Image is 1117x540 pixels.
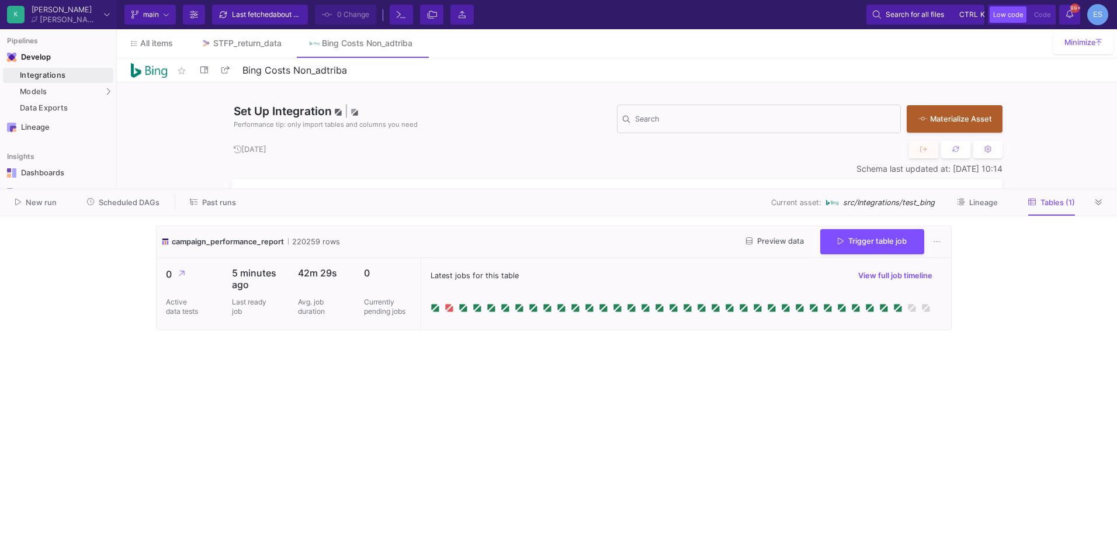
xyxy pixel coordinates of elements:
button: Low code [990,6,1026,23]
img: Bing Ads [826,196,838,209]
div: [PERSON_NAME] [32,6,99,13]
button: Preview data [737,233,813,251]
span: k [980,8,985,22]
p: 5 minutes ago [232,266,279,290]
span: Current asset: [771,197,821,208]
a: Navigation iconLineage [3,118,113,137]
span: [DATE] [234,145,266,154]
p: Last ready job [232,297,267,316]
button: 99+ [1059,5,1080,25]
img: Tab icon [310,41,320,46]
img: Navigation icon [7,188,16,198]
img: Navigation icon [7,168,16,178]
span: Scheduled DAGs [99,198,159,207]
div: Integrations [20,71,110,80]
button: ES [1084,4,1108,25]
span: Code [1034,11,1050,19]
div: Dashboards [21,168,97,178]
span: Models [20,87,47,96]
span: Past runs [202,198,236,207]
div: K [7,6,25,23]
button: Last fetchedabout 2 hours ago [212,5,308,25]
a: Data Exports [3,101,113,116]
span: Latest jobs for this table [431,269,519,281]
button: [DATE] [231,141,269,159]
div: Last fetched [232,6,302,23]
button: Search for all filesctrlk [866,5,984,25]
span: Performance tip: only import tables and columns you need [234,120,418,130]
button: Past runs [176,193,250,212]
button: Lineage [943,193,1012,212]
span: | [345,104,348,118]
img: icon [161,236,169,247]
span: main [143,6,159,23]
p: 42m 29s [298,266,345,278]
span: Tables (1) [1040,198,1075,207]
div: Set Up Integration [231,103,617,135]
p: Avg. job duration [298,297,333,316]
div: Widgets [21,188,97,198]
div: Materialize Asset [918,113,985,124]
a: Integrations [3,68,113,83]
a: Navigation iconDashboards [3,164,113,182]
span: about 2 hours ago [273,10,331,19]
span: 99+ [1070,4,1080,13]
button: Materialize Asset [907,105,1002,133]
span: Low code [993,11,1023,19]
div: [PERSON_NAME] [40,16,99,23]
button: New run [1,193,71,212]
button: main [124,5,176,25]
span: Preview data [746,237,804,245]
div: Data Exports [20,103,110,113]
img: Tab icon [201,39,211,49]
button: Trigger table job [820,229,924,254]
div: Lineage [21,123,97,132]
p: 0 [166,266,213,281]
p: Active data tests [166,297,201,316]
span: View full job timeline [858,271,932,279]
span: src/Integrations/test_bing [843,197,935,208]
span: campaign_performance_report [172,236,284,247]
span: Trigger table job [838,237,907,245]
button: Scheduled DAGs [73,193,174,212]
button: Tables (1) [1014,193,1089,212]
span: New run [26,198,57,207]
button: Code [1031,6,1054,23]
div: Develop [21,53,39,62]
img: Logo [131,63,167,78]
span: Search for all files [886,6,944,23]
a: Navigation iconWidgets [3,184,113,202]
input: Search for Tables, Columns, etc. [635,116,895,126]
div: Bing Costs Non_adtriba [322,39,412,48]
button: ctrlk [956,8,978,22]
button: View full job timeline [849,266,942,284]
span: All items [140,39,173,48]
mat-icon: star_border [175,64,189,78]
img: Navigation icon [7,123,16,132]
div: STFP_return_data [213,39,282,48]
div: ES [1087,4,1108,25]
span: ctrl [959,8,978,22]
div: Schema last updated at: [DATE] 10:14 [231,164,1002,174]
span: 220259 rows [288,236,340,247]
mat-expansion-panel-header: Navigation iconDevelop [3,48,113,67]
p: Currently pending jobs [364,297,411,316]
p: 0 [364,266,411,278]
img: Navigation icon [7,53,16,62]
span: Lineage [969,198,998,207]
